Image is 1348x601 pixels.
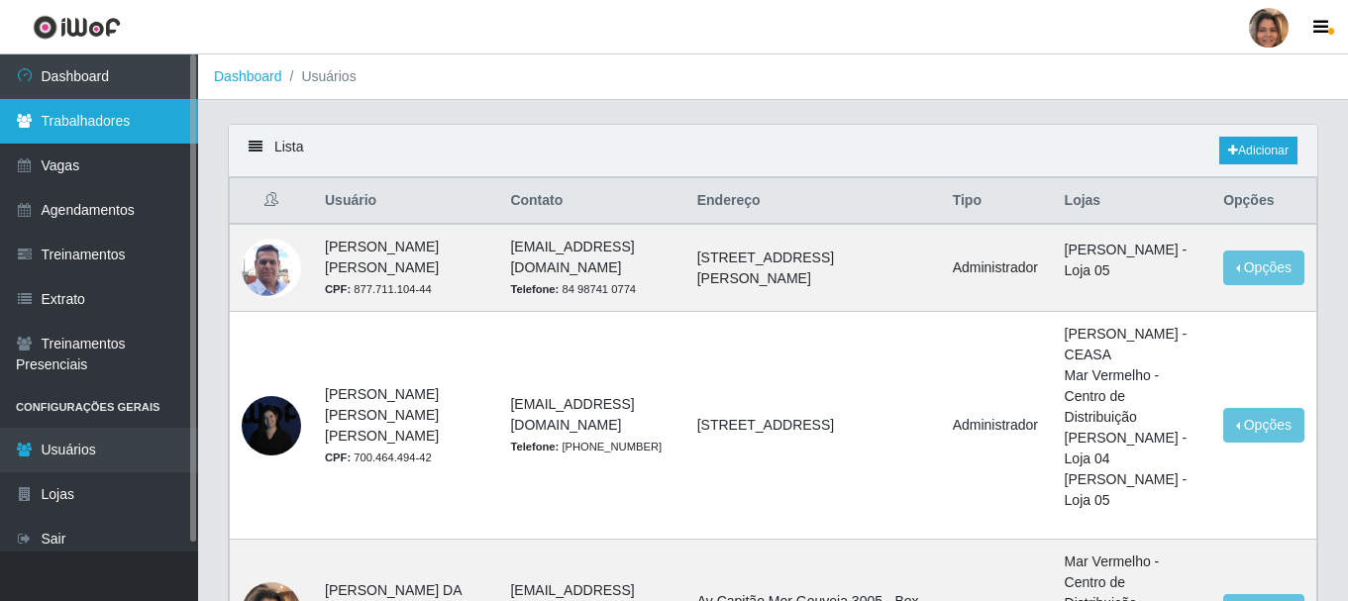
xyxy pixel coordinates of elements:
[1223,408,1304,443] button: Opções
[33,15,121,40] img: CoreUI Logo
[313,312,498,540] td: [PERSON_NAME] [PERSON_NAME] [PERSON_NAME]
[198,54,1348,100] nav: breadcrumb
[510,441,662,452] small: [PHONE_NUMBER]
[510,283,636,295] small: 84 98741 0774
[325,451,432,463] small: 700.464.494-42
[685,178,941,225] th: Endereço
[1065,428,1200,469] li: [PERSON_NAME] - Loja 04
[313,224,498,312] td: [PERSON_NAME] [PERSON_NAME]
[313,178,498,225] th: Usuário
[510,441,559,452] strong: Telefone:
[510,283,559,295] strong: Telefone:
[1211,178,1316,225] th: Opções
[1065,324,1200,365] li: [PERSON_NAME] - CEASA
[685,224,941,312] td: [STREET_ADDRESS][PERSON_NAME]
[325,283,351,295] strong: CPF:
[325,451,351,463] strong: CPF:
[941,178,1053,225] th: Tipo
[498,224,684,312] td: [EMAIL_ADDRESS][DOMAIN_NAME]
[498,312,684,540] td: [EMAIL_ADDRESS][DOMAIN_NAME]
[1065,365,1200,428] li: Mar Vermelho - Centro de Distribuição
[214,68,282,84] a: Dashboard
[229,125,1317,177] div: Lista
[1065,240,1200,281] li: [PERSON_NAME] - Loja 05
[1065,469,1200,511] li: [PERSON_NAME] - Loja 05
[941,224,1053,312] td: Administrador
[1053,178,1212,225] th: Lojas
[685,312,941,540] td: [STREET_ADDRESS]
[1219,137,1297,164] a: Adicionar
[282,66,357,87] li: Usuários
[941,312,1053,540] td: Administrador
[1223,250,1304,285] button: Opções
[498,178,684,225] th: Contato
[325,283,432,295] small: 877.711.104-44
